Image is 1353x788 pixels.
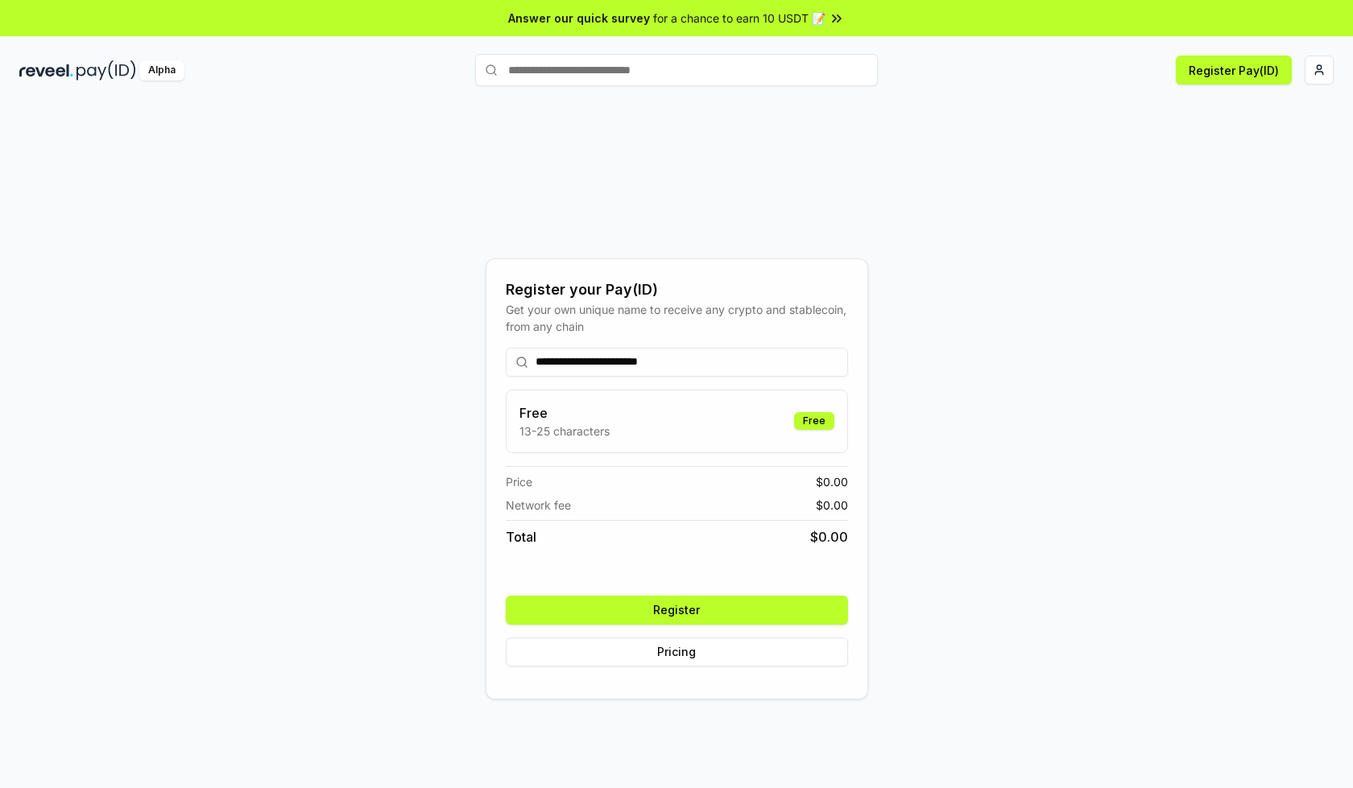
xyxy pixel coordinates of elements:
div: Alpha [139,60,184,80]
div: Free [794,412,834,430]
span: for a chance to earn 10 USDT 📝 [653,10,825,27]
button: Register Pay(ID) [1176,56,1292,85]
img: pay_id [77,60,136,80]
span: Answer our quick survey [508,10,650,27]
button: Register [506,596,848,625]
span: Total [506,527,536,547]
span: $ 0.00 [816,497,848,514]
h3: Free [519,403,610,423]
div: Get your own unique name to receive any crypto and stablecoin, from any chain [506,301,848,335]
p: 13-25 characters [519,423,610,439]
button: Pricing [506,637,848,666]
span: Price [506,473,532,490]
div: Register your Pay(ID) [506,278,848,301]
span: Network fee [506,497,571,514]
span: $ 0.00 [816,473,848,490]
img: reveel_dark [19,60,73,80]
span: $ 0.00 [810,527,848,547]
